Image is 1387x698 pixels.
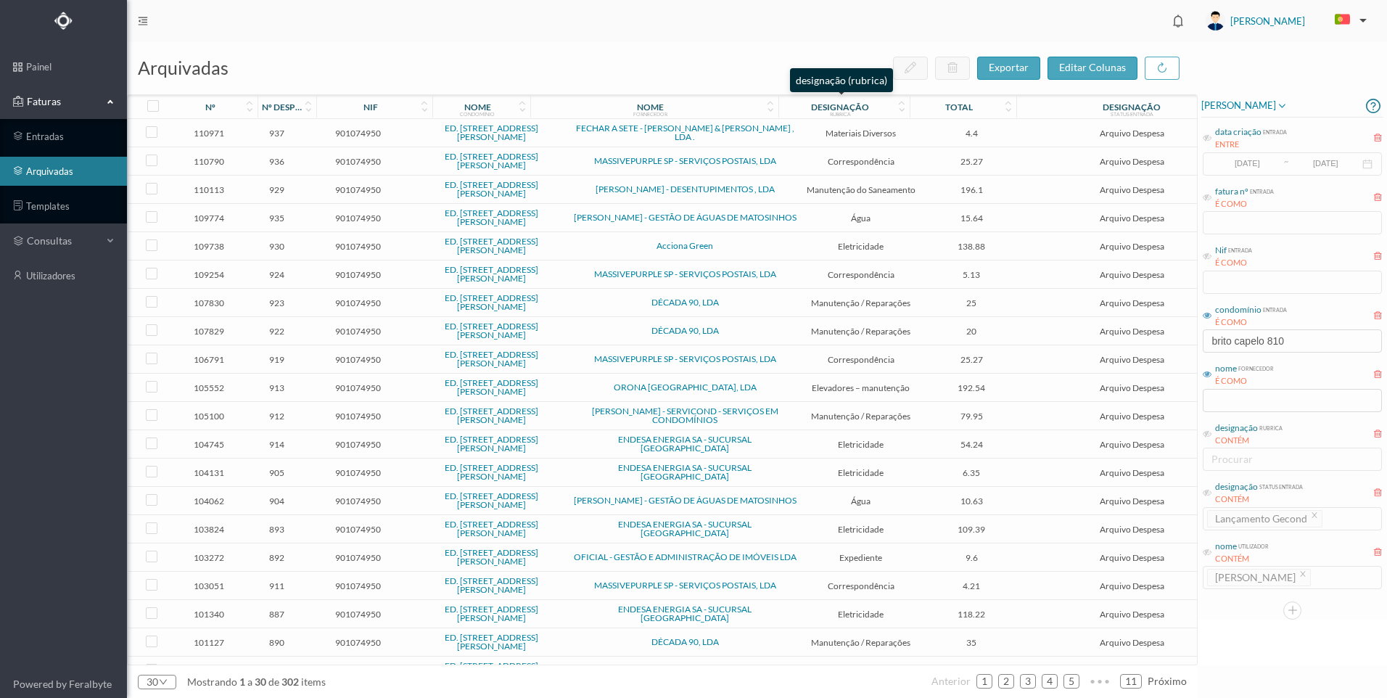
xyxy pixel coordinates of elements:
[926,467,1018,478] span: 6.35
[926,156,1018,167] span: 25.27
[172,156,246,167] span: 110790
[790,68,893,92] div: designação (rubrica)
[1169,12,1188,30] i: icon: bell
[253,354,301,365] span: 919
[976,674,992,689] li: 1
[926,411,1018,422] span: 79.95
[445,349,538,369] a: ED. [STREET_ADDRESS][PERSON_NAME]
[1064,670,1079,692] a: 5
[574,551,797,562] a: OFICIAL - GESTÃO E ADMINISTRAÇÃO DE IMÓVEIS LDA
[308,382,409,393] span: 901074950
[926,213,1018,223] span: 15.64
[308,552,409,563] span: 901074950
[308,496,409,506] span: 901074950
[1215,185,1248,198] div: fatura nº
[1085,670,1114,693] li: Avançar 5 Páginas
[804,354,918,365] span: Correspondência
[247,676,252,688] span: a
[253,297,301,308] span: 923
[1025,609,1239,620] span: Arquivo Despesa
[594,155,776,166] a: MASSIVEPURPLE SP - SERVIÇOS POSTAIS, LDA
[308,269,409,280] span: 901074950
[172,467,246,478] span: 104131
[1111,111,1153,117] div: status entrada
[253,439,301,450] span: 914
[1206,11,1225,30] img: user_titan3.af2715ee.jpg
[172,496,246,506] span: 104062
[445,462,538,482] a: ED. [STREET_ADDRESS][PERSON_NAME]
[279,676,301,688] span: 302
[931,675,971,687] span: anterior
[1085,670,1114,678] span: •••
[804,213,918,223] span: Água
[592,406,778,425] a: [PERSON_NAME] - SERVICOND - SERVIÇOS EM CONDOMÍNIOS
[1148,670,1187,693] li: Página Seguinte
[253,637,301,648] span: 890
[1025,156,1239,167] span: Arquivo Despesa
[574,212,797,223] a: [PERSON_NAME] - GESTÃO DE ÁGUAS DE MATOSINHOS
[594,580,776,591] a: MASSIVEPURPLE SP - SERVIÇOS POSTAIS, LDA
[445,519,538,538] a: ED. [STREET_ADDRESS][PERSON_NAME]
[804,382,918,393] span: Elevadores – manutenção
[1025,439,1239,450] span: Arquivo Despesa
[576,123,794,142] a: FECHAR A SETE - [PERSON_NAME] & [PERSON_NAME] , LDA .
[445,377,538,397] a: ED. [STREET_ADDRESS][PERSON_NAME]
[926,609,1018,620] span: 118.22
[172,552,246,563] span: 103272
[926,552,1018,563] span: 9.6
[54,12,73,30] img: Logo
[804,467,918,478] span: Eletricidade
[1215,139,1287,151] div: ENTRE
[187,676,237,688] span: mostrando
[172,241,246,252] span: 109738
[1215,244,1227,257] div: Nif
[172,382,246,393] span: 105552
[926,637,1018,648] span: 35
[262,102,304,112] div: nº despesa
[445,123,538,142] a: ED. [STREET_ADDRESS][PERSON_NAME]
[926,580,1018,591] span: 4.21
[308,609,409,620] span: 901074950
[253,467,301,478] span: 905
[445,292,538,312] a: ED. [STREET_ADDRESS][PERSON_NAME]
[253,609,301,620] span: 887
[804,156,918,167] span: Correspondência
[1042,674,1058,689] li: 4
[172,411,246,422] span: 105100
[253,382,301,393] span: 913
[363,102,378,112] div: nif
[618,519,752,538] a: ENDESA ENERGIA SA - SUCURSAL [GEOGRAPHIC_DATA]
[977,57,1040,80] button: exportar
[253,269,301,280] span: 924
[1025,552,1239,563] span: Arquivo Despesa
[308,241,409,252] span: 901074950
[1215,362,1237,375] div: nome
[945,102,973,112] div: total
[172,609,246,620] span: 101340
[1262,126,1287,136] div: entrada
[574,495,797,506] a: [PERSON_NAME] - GESTÃO DE ÁGUAS DE MATOSINHOS
[1215,480,1258,493] div: designação
[253,580,301,591] span: 911
[253,213,301,223] span: 935
[253,524,301,535] span: 893
[804,637,918,648] span: Manutenção / Reparações
[172,524,246,535] span: 103824
[308,297,409,308] span: 901074950
[1215,435,1283,447] div: CONTÉM
[172,184,246,195] span: 110113
[926,439,1018,450] span: 54.24
[1237,540,1269,551] div: utilizador
[657,240,713,251] a: Acciona Green
[1025,241,1239,252] span: Arquivo Despesa
[977,670,992,692] a: 1
[308,580,409,591] span: 901074950
[172,326,246,337] span: 107829
[926,297,1018,308] span: 25
[308,156,409,167] span: 901074950
[1215,540,1237,553] div: nome
[253,326,301,337] span: 922
[651,297,719,308] a: DÉCADA 90, LDA
[804,128,918,139] span: Materiais Diversos
[804,241,918,252] span: Eletricidade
